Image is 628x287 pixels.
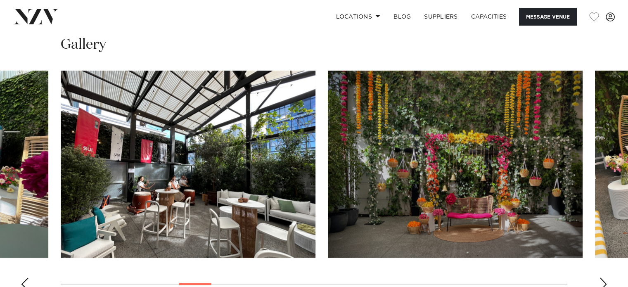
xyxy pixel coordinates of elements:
[417,8,464,26] a: SUPPLIERS
[61,36,106,54] h2: Gallery
[519,8,577,26] button: Message Venue
[329,8,387,26] a: Locations
[464,8,514,26] a: Capacities
[387,8,417,26] a: BLOG
[13,9,58,24] img: nzv-logo.png
[61,71,315,258] swiper-slide: 8 / 30
[328,71,583,258] swiper-slide: 9 / 30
